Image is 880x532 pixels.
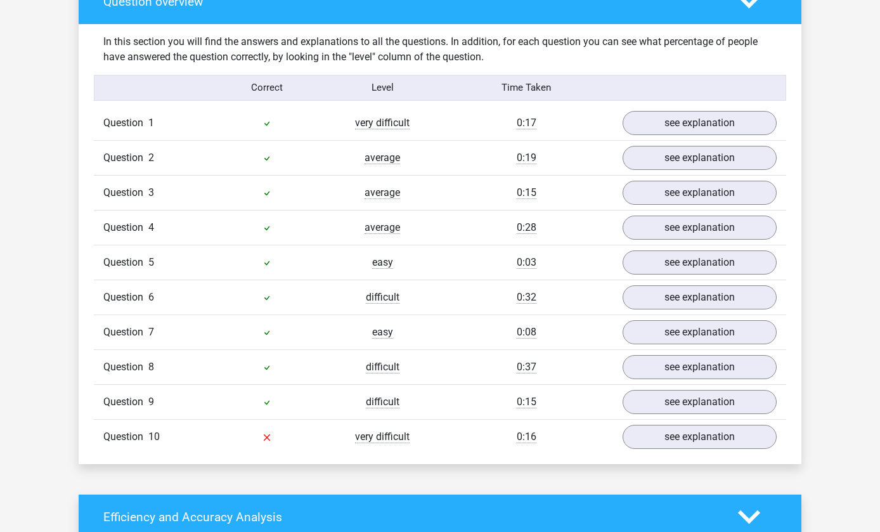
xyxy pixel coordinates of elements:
[517,361,536,373] span: 0:37
[148,396,154,408] span: 9
[355,431,410,443] span: very difficult
[103,115,148,131] span: Question
[103,255,148,270] span: Question
[517,186,536,199] span: 0:15
[372,256,393,269] span: easy
[517,117,536,129] span: 0:17
[148,361,154,373] span: 8
[372,326,393,339] span: easy
[623,216,777,240] a: see explanation
[623,146,777,170] a: see explanation
[623,425,777,449] a: see explanation
[148,256,154,268] span: 5
[103,429,148,444] span: Question
[517,256,536,269] span: 0:03
[103,360,148,375] span: Question
[355,117,410,129] span: very difficult
[210,81,325,95] div: Correct
[623,320,777,344] a: see explanation
[103,185,148,200] span: Question
[103,510,719,524] h4: Efficiency and Accuracy Analysis
[103,290,148,305] span: Question
[517,396,536,408] span: 0:15
[623,111,777,135] a: see explanation
[103,220,148,235] span: Question
[103,394,148,410] span: Question
[623,181,777,205] a: see explanation
[365,186,400,199] span: average
[517,431,536,443] span: 0:16
[517,291,536,304] span: 0:32
[325,81,440,95] div: Level
[148,291,154,303] span: 6
[94,34,786,65] div: In this section you will find the answers and explanations to all the questions. In addition, for...
[366,361,399,373] span: difficult
[366,396,399,408] span: difficult
[148,221,154,233] span: 4
[623,285,777,309] a: see explanation
[517,221,536,234] span: 0:28
[517,326,536,339] span: 0:08
[440,81,613,95] div: Time Taken
[148,186,154,198] span: 3
[103,325,148,340] span: Question
[517,152,536,164] span: 0:19
[365,152,400,164] span: average
[148,431,160,443] span: 10
[623,355,777,379] a: see explanation
[103,150,148,165] span: Question
[148,152,154,164] span: 2
[366,291,399,304] span: difficult
[365,221,400,234] span: average
[623,250,777,275] a: see explanation
[148,117,154,129] span: 1
[148,326,154,338] span: 7
[623,390,777,414] a: see explanation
